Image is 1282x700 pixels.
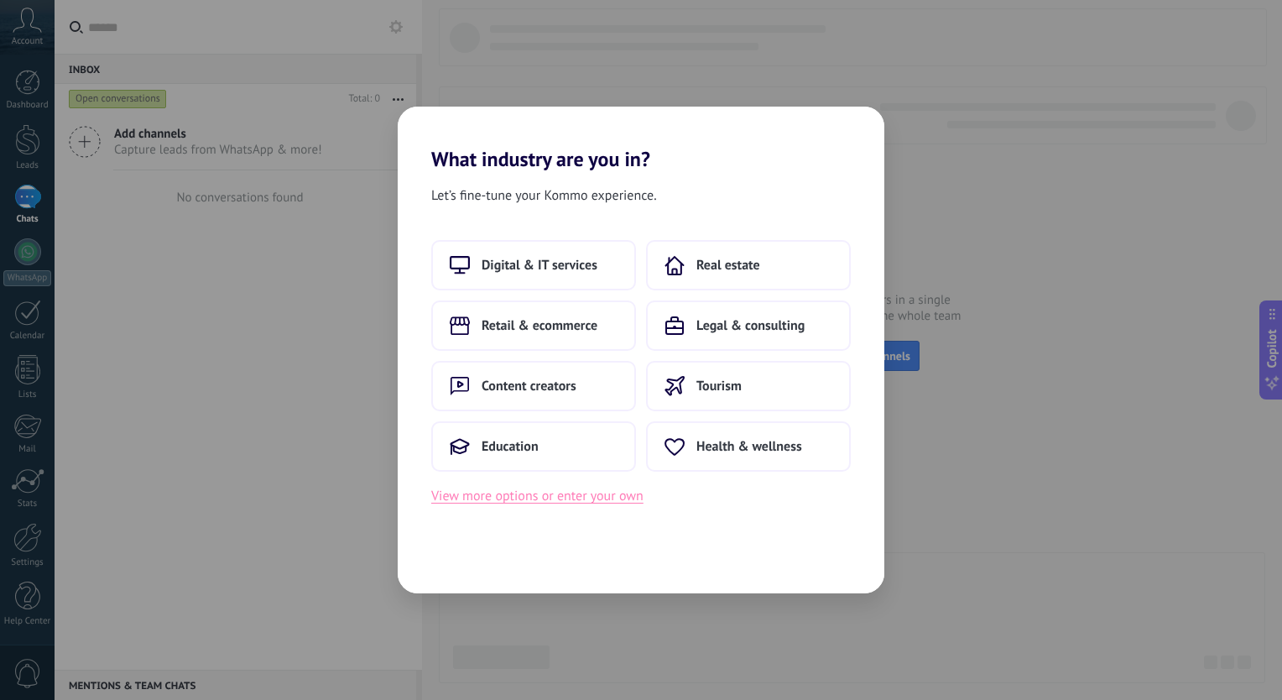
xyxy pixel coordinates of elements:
span: Digital & IT services [482,257,597,274]
span: Legal & consulting [696,317,805,334]
button: Legal & consulting [646,300,851,351]
span: Let’s fine-tune your Kommo experience. [431,185,657,206]
span: Tourism [696,378,742,394]
button: Health & wellness [646,421,851,472]
button: Tourism [646,361,851,411]
button: Retail & ecommerce [431,300,636,351]
span: Real estate [696,257,760,274]
h2: What industry are you in? [398,107,884,171]
button: View more options or enter your own [431,485,644,507]
button: Digital & IT services [431,240,636,290]
span: Health & wellness [696,438,802,455]
span: Retail & ecommerce [482,317,597,334]
span: Content creators [482,378,576,394]
button: Content creators [431,361,636,411]
span: Education [482,438,539,455]
button: Education [431,421,636,472]
button: Real estate [646,240,851,290]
